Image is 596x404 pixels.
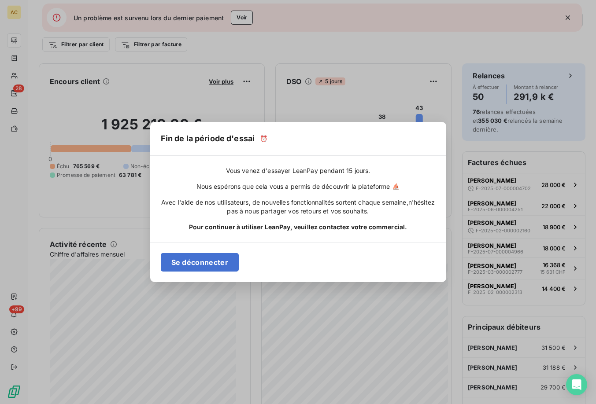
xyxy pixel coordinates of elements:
span: Avec l'aide de nos utilisateurs, de nouvelles fonctionnalités sortent chaque semaine, [161,198,408,206]
div: Open Intercom Messenger [566,374,587,395]
button: Se déconnecter [161,253,239,272]
span: Nous espérons que cela vous a permis de découvrir la plateforme [196,182,400,191]
span: ⛵️ [392,183,400,190]
span: ⏰ [260,134,267,143]
h5: Fin de la période d'essai [161,132,255,145]
span: Vous venez d'essayer LeanPay pendant 15 jours. [226,166,370,175]
span: Pour continuer à utiliser LeanPay, veuillez contactez votre commercial. [189,223,407,231]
